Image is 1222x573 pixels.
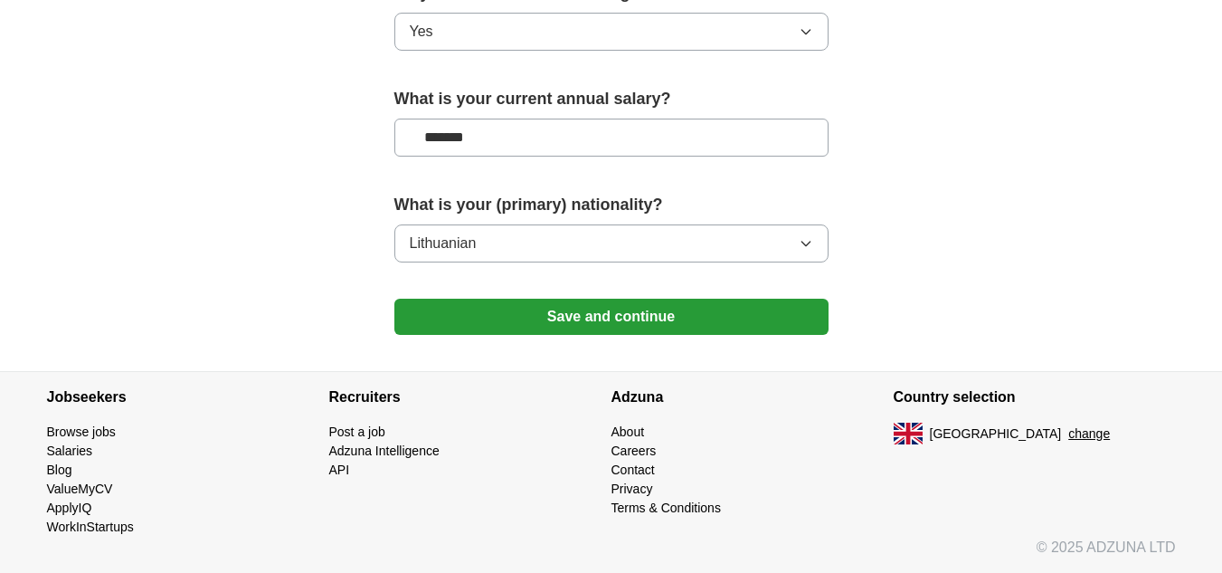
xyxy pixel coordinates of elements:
a: Post a job [329,425,385,439]
a: Contact [611,463,655,477]
a: ValueMyCV [47,482,113,496]
span: Lithuanian [410,233,477,254]
a: Terms & Conditions [611,501,721,515]
a: API [329,463,350,477]
a: About [611,425,645,439]
a: Blog [47,463,72,477]
label: What is your (primary) nationality? [394,193,829,217]
span: Yes [410,21,433,43]
button: Save and continue [394,299,829,335]
a: Careers [611,444,657,458]
button: change [1068,425,1110,444]
label: What is your current annual salary? [394,87,829,111]
a: Adzuna Intelligence [329,444,440,458]
a: Browse jobs [47,425,116,439]
a: ApplyIQ [47,501,92,515]
button: Yes [394,13,829,51]
img: UK flag [894,423,923,444]
h4: Country selection [894,372,1176,423]
a: WorkInStartups [47,520,134,534]
button: Lithuanian [394,224,829,263]
a: Salaries [47,444,93,458]
div: © 2025 ADZUNA LTD [33,537,1190,573]
a: Privacy [611,482,653,496]
span: [GEOGRAPHIC_DATA] [930,425,1062,444]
